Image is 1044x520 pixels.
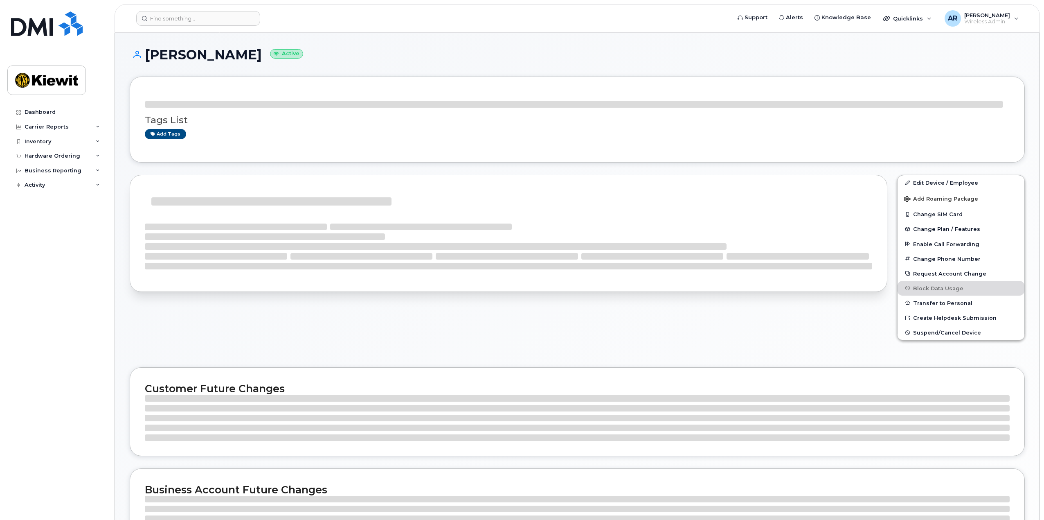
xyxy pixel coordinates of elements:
h2: Customer Future Changes [145,382,1010,395]
a: Edit Device / Employee [898,175,1024,190]
button: Block Data Usage [898,281,1024,296]
button: Change Phone Number [898,251,1024,266]
small: Active [270,49,303,59]
span: Enable Call Forwarding [913,241,979,247]
button: Add Roaming Package [898,190,1024,207]
span: Suspend/Cancel Device [913,330,981,336]
button: Change Plan / Features [898,222,1024,236]
button: Request Account Change [898,266,1024,281]
button: Suspend/Cancel Device [898,325,1024,340]
a: Create Helpdesk Submission [898,310,1024,325]
a: Add tags [145,129,186,139]
h2: Business Account Future Changes [145,484,1010,496]
button: Transfer to Personal [898,296,1024,310]
span: Add Roaming Package [904,196,978,203]
span: Change Plan / Features [913,226,980,232]
h3: Tags List [145,115,1010,125]
button: Change SIM Card [898,207,1024,222]
button: Enable Call Forwarding [898,237,1024,251]
h1: [PERSON_NAME] [130,47,1025,62]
